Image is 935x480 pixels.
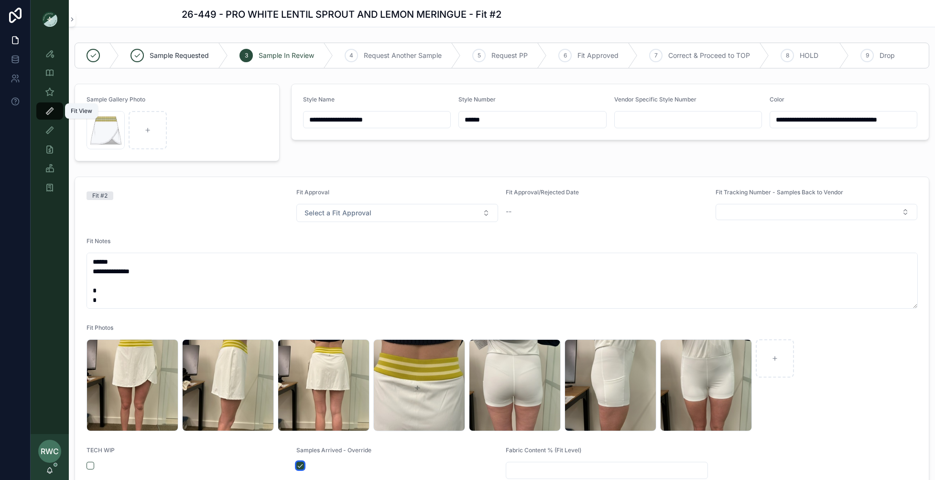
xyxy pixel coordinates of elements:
[87,237,110,245] span: Fit Notes
[303,96,335,103] span: Style Name
[478,52,481,59] span: 5
[92,191,108,200] div: Fit #2
[506,189,579,196] span: Fit Approval/Rejected Date
[150,51,209,60] span: Sample Requested
[506,447,581,454] span: Fabric Content % (Fit Level)
[564,52,567,59] span: 6
[866,52,869,59] span: 9
[296,189,329,196] span: Fit Approval
[304,208,371,218] span: Select a Fit Approval
[506,207,511,216] span: --
[577,51,619,60] span: Fit Approved
[716,189,843,196] span: Fit Tracking Number - Samples Back to Vendor
[364,51,442,60] span: Request Another Sample
[71,107,92,115] div: Fit View
[87,447,115,454] span: TECH WIP
[654,52,658,59] span: 7
[41,446,59,457] span: RWC
[245,52,248,59] span: 3
[880,51,895,60] span: Drop
[770,96,784,103] span: Color
[259,51,314,60] span: Sample In Review
[42,11,57,27] img: App logo
[800,51,818,60] span: HOLD
[296,447,371,454] span: Samples Arrived - Override
[491,51,528,60] span: Request PP
[786,52,789,59] span: 8
[668,51,750,60] span: Correct & Proceed to TOP
[296,204,499,222] button: Select Button
[716,204,918,220] button: Select Button
[458,96,496,103] span: Style Number
[87,324,113,331] span: Fit Photos
[87,96,145,103] span: Sample Gallery Photo
[31,38,69,434] div: scrollable content
[349,52,353,59] span: 4
[182,8,501,21] h1: 26-449 - PRO WHITE LENTIL SPROUT AND LEMON MERINGUE - Fit #2
[614,96,696,103] span: Vendor Specific Style Number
